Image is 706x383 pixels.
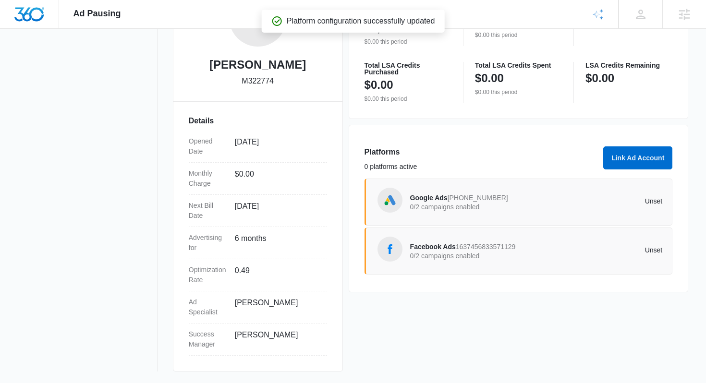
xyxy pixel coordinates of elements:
[189,168,227,189] dt: Monthly Charge
[365,146,598,158] h3: Platforms
[475,88,562,96] p: $0.00 this period
[448,194,508,202] span: [PHONE_NUMBER]
[189,115,327,127] h3: Details
[235,136,319,156] dd: [DATE]
[410,252,536,259] p: 0/2 campaigns enabled
[189,163,327,195] div: Monthly Charge$0.00
[189,265,227,285] dt: Optimization Rate
[410,194,448,202] span: Google Ads
[189,233,227,253] dt: Advertising for
[189,227,327,259] div: Advertising for6 months
[365,95,451,103] p: $0.00 this period
[235,297,319,317] dd: [PERSON_NAME]
[383,242,397,256] img: Facebook Ads
[603,146,672,169] button: Link Ad Account
[585,62,672,69] p: LSA Credits Remaining
[475,31,562,39] p: $0.00 this period
[189,201,227,221] dt: Next Bill Date
[189,323,327,356] div: Success Manager[PERSON_NAME]
[242,75,274,87] p: M322774
[410,203,536,210] p: 0/2 campaigns enabled
[365,37,451,46] p: $0.00 this period
[365,162,598,172] p: 0 platforms active
[410,243,456,251] span: Facebook Ads
[189,329,227,349] dt: Success Manager
[475,62,562,69] p: Total LSA Credits Spent
[383,193,397,207] img: Google Ads
[585,71,614,86] p: $0.00
[189,195,327,227] div: Next Bill Date[DATE]
[209,56,306,73] h2: [PERSON_NAME]
[365,179,673,226] a: Google AdsGoogle Ads[PHONE_NUMBER]0/2 campaigns enabledUnset
[365,227,673,275] a: Facebook AdsFacebook Ads16374568335711290/2 campaigns enabledUnset
[287,15,435,27] p: Platform configuration successfully updated
[475,71,504,86] p: $0.00
[235,168,319,189] dd: $0.00
[536,247,662,253] p: Unset
[189,297,227,317] dt: Ad Specialist
[235,329,319,349] dd: [PERSON_NAME]
[235,201,319,221] dd: [DATE]
[365,77,393,93] p: $0.00
[189,136,227,156] dt: Opened Date
[456,243,516,251] span: 1637456833571129
[536,198,662,204] p: Unset
[189,259,327,291] div: Optimization Rate0.49
[235,233,319,253] dd: 6 months
[365,62,451,75] p: Total LSA Credits Purchased
[189,131,327,163] div: Opened Date[DATE]
[73,9,121,19] span: Ad Pausing
[235,265,319,285] dd: 0.49
[189,291,327,323] div: Ad Specialist[PERSON_NAME]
